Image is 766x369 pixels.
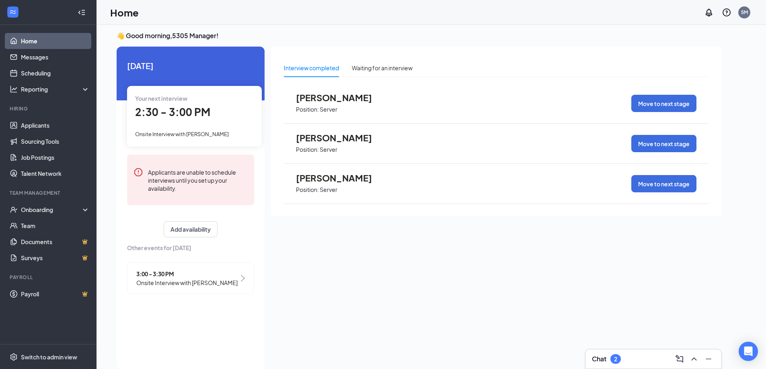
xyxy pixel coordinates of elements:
[135,131,229,137] span: Onsite Interview with [PERSON_NAME]
[135,105,210,118] span: 2:30 - 3:00 PM
[284,63,339,72] div: Interview completed
[21,286,90,302] a: PayrollCrown
[296,173,384,183] span: [PERSON_NAME]
[614,356,617,363] div: 2
[296,146,319,153] p: Position:
[296,186,319,194] p: Position:
[352,63,413,72] div: Waiting for an interview
[148,167,248,192] div: Applicants are unable to schedule interviews until you set up your availability.
[722,8,731,17] svg: QuestionInfo
[10,190,88,196] div: Team Management
[631,95,696,112] button: Move to next stage
[21,65,90,81] a: Scheduling
[21,250,90,266] a: SurveysCrown
[320,106,337,113] p: Server
[592,355,606,363] h3: Chat
[136,269,238,278] span: 3:00 - 3:30 PM
[10,206,18,214] svg: UserCheck
[296,106,319,113] p: Position:
[673,353,686,365] button: ComposeMessage
[688,353,700,365] button: ChevronUp
[675,354,684,364] svg: ComposeMessage
[21,206,83,214] div: Onboarding
[21,117,90,133] a: Applicants
[21,353,77,361] div: Switch to admin view
[164,221,218,237] button: Add availability
[127,243,254,252] span: Other events for [DATE]
[631,135,696,152] button: Move to next stage
[702,353,715,365] button: Minimize
[21,234,90,250] a: DocumentsCrown
[21,218,90,234] a: Team
[21,33,90,49] a: Home
[110,6,139,19] h1: Home
[704,354,713,364] svg: Minimize
[10,274,88,281] div: Payroll
[127,59,254,72] span: [DATE]
[21,165,90,181] a: Talent Network
[631,175,696,192] button: Move to next stage
[133,167,143,177] svg: Error
[741,9,748,16] div: 5M
[689,354,699,364] svg: ChevronUp
[135,95,187,102] span: Your next interview
[136,278,238,287] span: Onsite Interview with [PERSON_NAME]
[739,342,758,361] div: Open Intercom Messenger
[21,149,90,165] a: Job Postings
[320,186,337,194] p: Server
[296,92,384,103] span: [PERSON_NAME]
[78,8,86,16] svg: Collapse
[9,8,17,16] svg: WorkstreamLogo
[21,85,90,93] div: Reporting
[320,146,337,153] p: Server
[10,85,18,93] svg: Analysis
[21,49,90,65] a: Messages
[704,8,714,17] svg: Notifications
[10,105,88,112] div: Hiring
[21,133,90,149] a: Sourcing Tools
[296,133,384,143] span: [PERSON_NAME]
[117,31,721,40] h3: 👋 Good morning, 5305 Manager !
[10,353,18,361] svg: Settings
